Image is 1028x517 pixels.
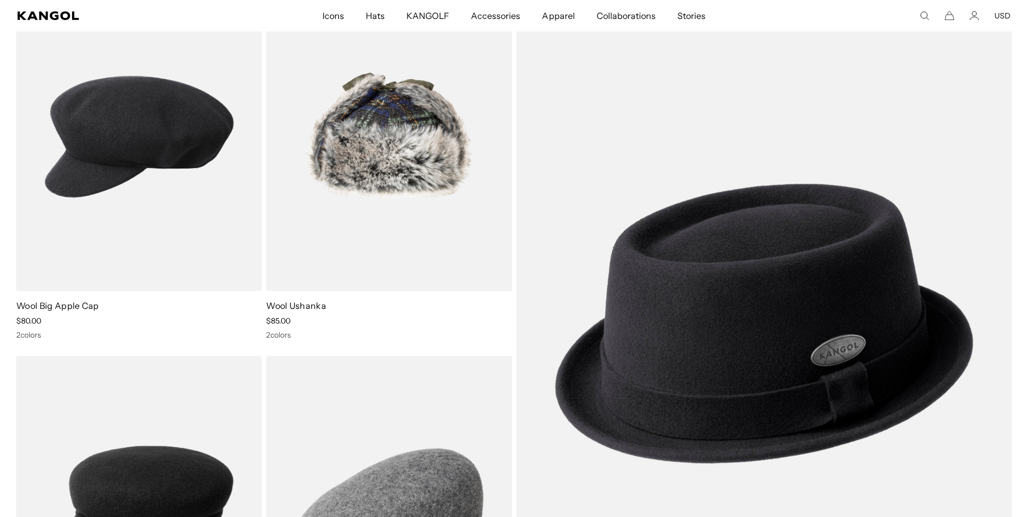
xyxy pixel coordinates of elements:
a: Account [969,11,979,21]
a: Wool Ushanka [266,300,326,311]
div: 2 colors [16,330,262,340]
button: Cart [945,11,954,21]
summary: Search here [920,11,929,21]
span: $80.00 [16,316,41,326]
span: $85.00 [266,316,290,326]
a: Kangol [17,11,214,20]
button: USD [994,11,1011,21]
div: 2 colors [266,330,512,340]
a: Wool Big Apple Cap [16,300,99,311]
